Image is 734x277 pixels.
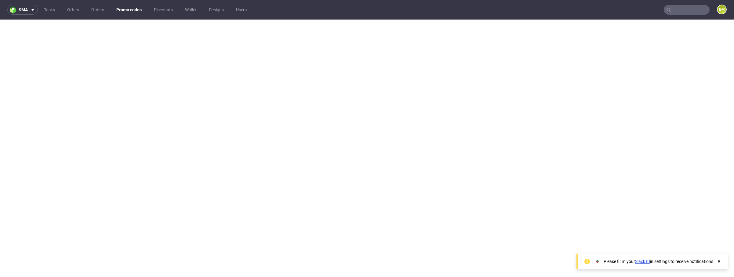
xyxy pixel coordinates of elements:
a: Designs [205,5,227,15]
a: Orders [88,5,108,15]
span: sma [19,8,28,12]
a: Discounts [150,5,176,15]
figcaption: BM [718,5,726,14]
a: Offers [64,5,83,15]
a: Slack ID [635,259,650,264]
a: Wallet [181,5,200,15]
a: Users [232,5,250,15]
a: Tasks [40,5,59,15]
a: Promo codes [113,5,145,15]
div: Please fill in your in settings to receive notifications [604,258,713,264]
button: sma [7,5,38,15]
img: Slack [594,258,601,264]
img: logo [10,6,19,13]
